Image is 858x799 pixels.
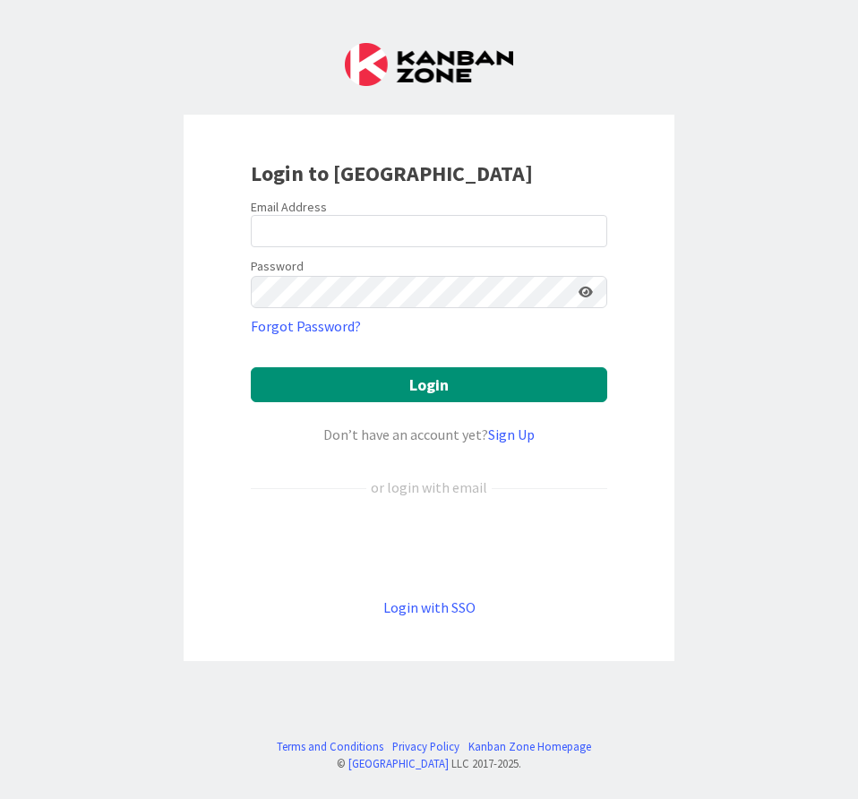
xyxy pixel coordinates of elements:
[251,424,607,445] div: Don’t have an account yet?
[251,159,533,187] b: Login to [GEOGRAPHIC_DATA]
[251,315,361,337] a: Forgot Password?
[468,738,591,755] a: Kanban Zone Homepage
[383,598,476,616] a: Login with SSO
[366,477,492,498] div: or login with email
[488,425,535,443] a: Sign Up
[251,257,304,276] label: Password
[242,528,616,567] iframe: Sign in with Google Button
[268,755,591,772] div: © LLC 2017- 2025 .
[348,756,449,770] a: [GEOGRAPHIC_DATA]
[251,199,327,215] label: Email Address
[392,738,459,755] a: Privacy Policy
[277,738,383,755] a: Terms and Conditions
[251,367,607,402] button: Login
[345,43,513,86] img: Kanban Zone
